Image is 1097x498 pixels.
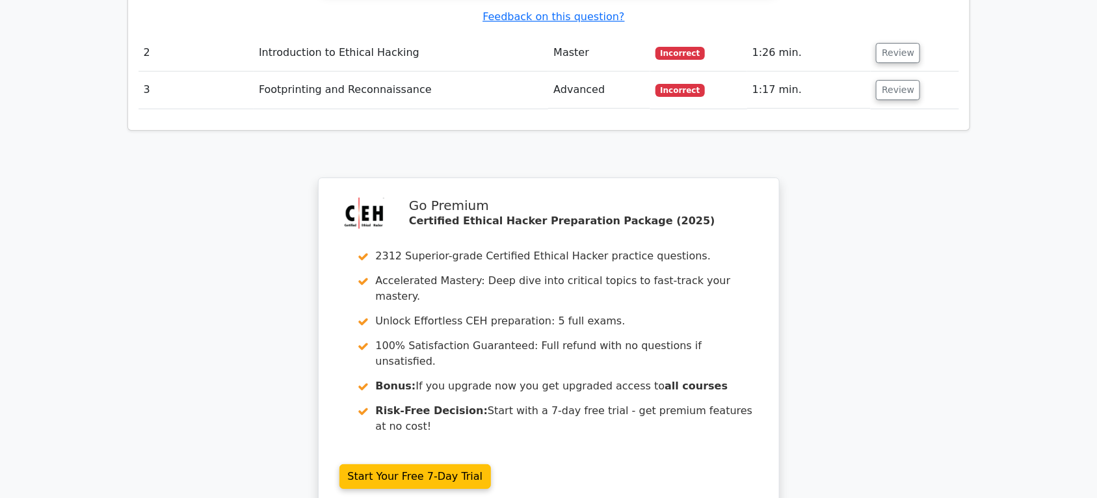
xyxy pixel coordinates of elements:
[747,34,871,72] td: 1:26 min.
[655,47,706,60] span: Incorrect
[139,72,254,109] td: 3
[548,34,650,72] td: Master
[548,72,650,109] td: Advanced
[339,464,492,489] a: Start Your Free 7-Day Trial
[254,72,548,109] td: Footprinting and Reconnaissance
[876,43,920,63] button: Review
[254,34,548,72] td: Introduction to Ethical Hacking
[482,10,624,23] a: Feedback on this question?
[655,84,706,97] span: Incorrect
[747,72,871,109] td: 1:17 min.
[139,34,254,72] td: 2
[876,80,920,100] button: Review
